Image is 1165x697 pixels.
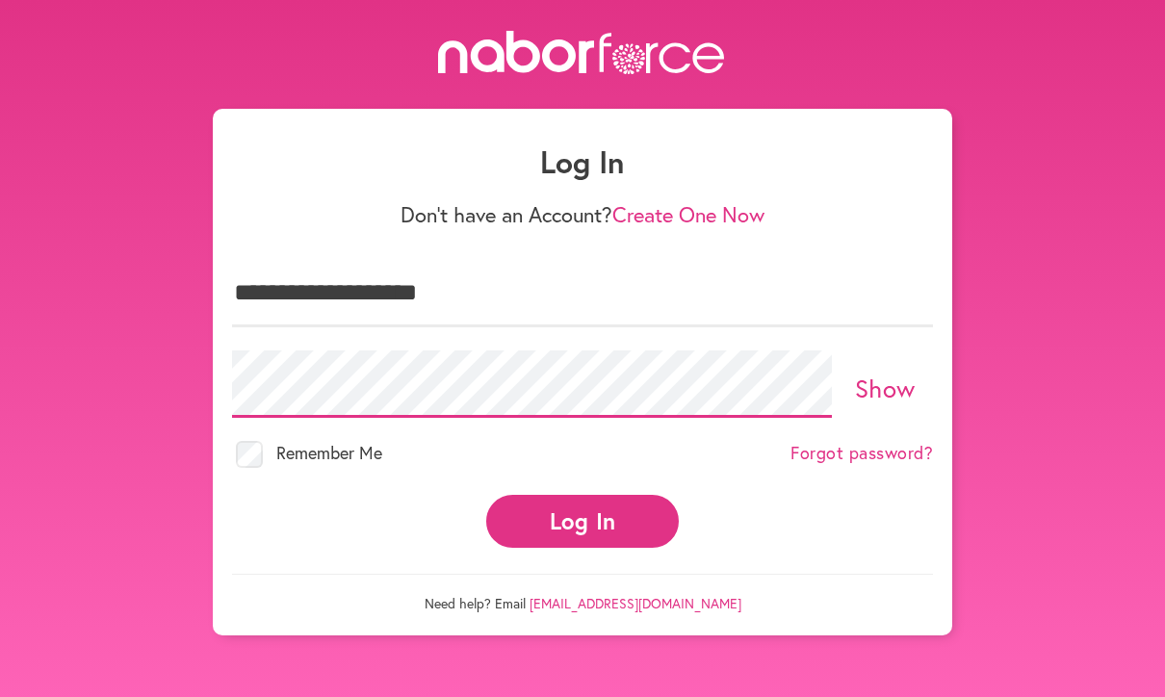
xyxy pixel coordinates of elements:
[232,202,933,227] p: Don't have an Account?
[612,200,764,228] a: Create One Now
[790,443,933,464] a: Forgot password?
[855,372,916,404] a: Show
[232,574,933,612] p: Need help? Email
[232,143,933,180] h1: Log In
[486,495,679,548] button: Log In
[530,594,741,612] a: [EMAIL_ADDRESS][DOMAIN_NAME]
[276,441,382,464] span: Remember Me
